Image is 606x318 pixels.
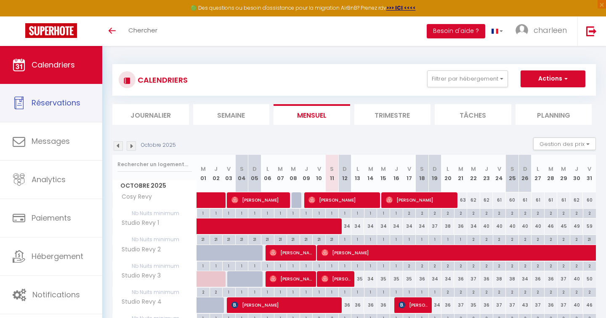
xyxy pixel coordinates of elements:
th: 09 [300,155,313,192]
div: 36 [532,271,545,287]
span: Réservations [32,97,80,108]
abbr: M [368,165,373,173]
span: Studio Revy 2 [114,245,163,254]
div: 1 [403,288,416,296]
div: 2 [519,261,532,269]
th: 31 [583,155,596,192]
div: 1 [236,261,248,269]
div: 2 [558,235,570,243]
abbr: S [510,165,514,173]
div: 34 [416,218,429,234]
div: 21 [236,235,248,243]
div: 36 [364,297,377,313]
div: 21 [326,235,338,243]
div: 35 [351,271,364,287]
div: 1 [339,288,351,296]
div: 40 [570,297,583,313]
div: 40 [506,218,519,234]
span: Nb Nuits minimum [113,288,197,297]
div: 2 [493,209,506,217]
div: 2 [454,261,467,269]
div: 36 [377,297,390,313]
abbr: L [356,165,359,173]
div: 1 [339,235,351,243]
div: 34 [428,297,441,313]
div: 1 [364,235,377,243]
button: Besoin d'aide ? [427,24,485,38]
div: 2 [532,209,544,217]
div: 1 [261,261,274,269]
div: 63 [454,192,467,208]
div: 2 [429,209,441,217]
span: Notifications [32,289,80,300]
div: 2 [583,209,596,217]
div: 1 [351,261,364,269]
div: 1 [351,288,364,296]
abbr: J [485,165,488,173]
div: 1 [364,288,377,296]
div: 1 [236,288,248,296]
div: 2 [506,235,518,243]
th: 14 [364,155,377,192]
div: 21 [287,235,300,243]
div: 37 [493,297,506,313]
div: 2 [467,209,480,217]
div: 21 [248,235,261,243]
div: 1 [377,209,390,217]
h3: CALENDRIERS [136,70,188,89]
abbr: S [420,165,424,173]
div: 2 [480,288,493,296]
div: 2 [519,209,532,217]
abbr: V [317,165,321,173]
span: [PERSON_NAME] [322,271,352,287]
input: Rechercher un logement... [117,157,192,172]
abbr: M [278,165,283,173]
div: 2 [197,288,210,296]
th: 23 [480,155,493,192]
th: 20 [441,155,454,192]
div: 37 [454,297,467,313]
span: Paiements [32,213,71,223]
th: 12 [338,155,351,192]
span: Octobre 2025 [113,180,197,192]
div: 1 [351,209,364,217]
a: Chercher [122,16,164,46]
div: 1 [248,209,261,217]
abbr: M [548,165,553,173]
div: 1 [390,261,403,269]
div: 2 [467,261,480,269]
span: Studio Revy 4 [114,297,164,307]
div: 2 [532,235,544,243]
div: 1 [300,209,313,217]
div: 40 [518,218,532,234]
span: [PERSON_NAME] [231,192,288,208]
div: 36 [545,297,558,313]
p: Octobre 2025 [141,141,176,149]
div: 62 [480,192,493,208]
abbr: L [266,165,269,173]
div: 36 [338,297,351,313]
div: 2 [429,261,441,269]
div: 2 [545,235,557,243]
img: Super Booking [25,23,77,38]
div: 36 [416,271,429,287]
div: 21 [583,235,596,243]
div: 38 [506,271,519,287]
div: 2 [441,288,454,296]
li: Tâches [435,104,511,125]
span: Analytics [32,174,66,185]
div: 1 [261,209,274,217]
div: 1 [197,261,210,269]
th: 25 [506,155,519,192]
div: 2 [519,235,532,243]
div: 1 [223,261,235,269]
div: 2 [493,261,506,269]
span: Nb Nuits minimum [113,235,197,244]
div: 2 [480,235,493,243]
th: 27 [532,155,545,192]
div: 34 [428,271,441,287]
div: 2 [506,261,518,269]
a: ... charleen [509,16,577,46]
abbr: L [537,165,539,173]
div: 1 [274,209,287,217]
